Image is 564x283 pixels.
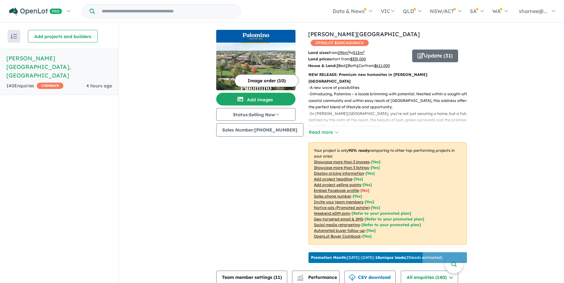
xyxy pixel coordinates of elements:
[365,217,424,221] span: [Refer to your promoted plan]
[308,30,420,38] a: [PERSON_NAME][GEOGRAPHIC_DATA]
[314,217,363,221] u: Geo-targeted email & SMS
[216,30,295,90] a: Palomino - Armstrong Creek LogoPalomino - Armstrong Creek
[314,234,361,239] u: OpenLot Buyer Cashback
[216,123,303,137] button: Sales Number:[PHONE_NUMBER]
[349,50,365,55] span: to
[371,205,380,210] span: [Yes]
[6,82,63,90] div: 140 Enquir ies
[308,111,472,130] p: - In [PERSON_NAME][GEOGRAPHIC_DATA], you’re not just securing a home, but a future defined by the...
[314,222,360,227] u: Social media retargeting
[371,159,380,164] span: [ Yes ]
[308,63,336,68] b: House & Land:
[371,165,380,170] span: [ Yes ]
[6,54,112,80] h5: [PERSON_NAME][GEOGRAPHIC_DATA] , [GEOGRAPHIC_DATA]
[308,50,329,55] b: Land sizes
[362,234,372,239] span: [Yes]
[366,171,375,176] span: [ Yes ]
[348,50,349,53] sup: 2
[275,274,280,280] span: 11
[216,108,295,121] button: Status:Selling Now
[336,63,338,68] u: 3
[366,228,376,233] span: [Yes]
[308,91,472,110] p: - Introducing, Palomino – a locale brimming with potential. Nestled within a sought-after coastal...
[314,159,370,164] u: Showcase more than 3 images
[352,211,411,216] span: [Refer to your promoted plan]
[297,274,303,278] img: line-chart.svg
[96,4,239,18] input: Try estate name, suburb, builder or developer
[314,165,369,170] u: Showcase more than 3 listings
[519,8,547,14] span: sharnee@...
[308,129,338,136] button: Read more
[308,50,407,56] p: from
[314,205,369,210] u: Native ads (Promoted estate)
[353,50,365,55] u: 512 m
[361,222,421,227] span: [Refer to your promoted plan]
[349,274,355,281] img: download icon
[354,177,363,181] span: [ Yes ]
[308,63,407,69] p: Bed Bath Car from
[308,56,407,62] p: start from
[412,50,458,62] button: Update (31)
[235,74,299,87] button: Image order (10)
[11,34,17,39] img: sort.svg
[297,277,303,281] img: bar-chart.svg
[216,93,295,105] button: Add images
[314,171,364,176] u: Display pricing information
[216,43,295,90] img: Palomino - Armstrong Creek
[314,182,361,187] u: Add project selling-points
[311,40,369,46] span: OPENLOT $ 200 CASHBACK
[308,84,472,91] p: - A new wave of possibilities
[311,255,442,260] p: [DATE] - [DATE] - ( 25 leads estimated)
[28,30,98,43] button: Add projects and builders
[298,274,337,280] span: Performance
[308,57,331,61] b: Land prices
[363,182,372,187] span: [ Yes ]
[365,199,374,204] span: [ Yes ]
[363,50,365,53] sup: 2
[219,32,293,40] img: Palomino - Armstrong Creek Logo
[9,8,62,16] img: Openlot PRO Logo White
[314,188,359,193] u: Embed Facebook profile
[374,63,390,68] u: $ 611,000
[360,188,369,193] span: [ No ]
[308,71,467,84] p: NEW RELEASE: Premium new homesites in [PERSON_NAME][GEOGRAPHIC_DATA]
[346,63,348,68] u: 2
[357,63,359,68] u: 1
[314,199,363,204] u: Invite your team members
[37,83,63,89] span: CASHBACK
[350,57,366,61] u: $ 335,000
[311,255,347,260] b: Promotion Month:
[314,194,351,199] u: Sales phone number
[353,194,362,199] span: [ Yes ]
[338,50,349,55] u: 296 m
[375,255,405,260] b: 18 unique leads
[308,142,467,245] p: Your project is only comparing to other top-performing projects in your area: - - - - - - - - - -...
[314,228,365,233] u: Automated buyer follow-up
[314,177,352,181] u: Add project headline
[314,211,350,216] u: Weekend eDM slots
[86,83,112,89] span: 4 hours ago
[348,148,369,153] b: 90 % ready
